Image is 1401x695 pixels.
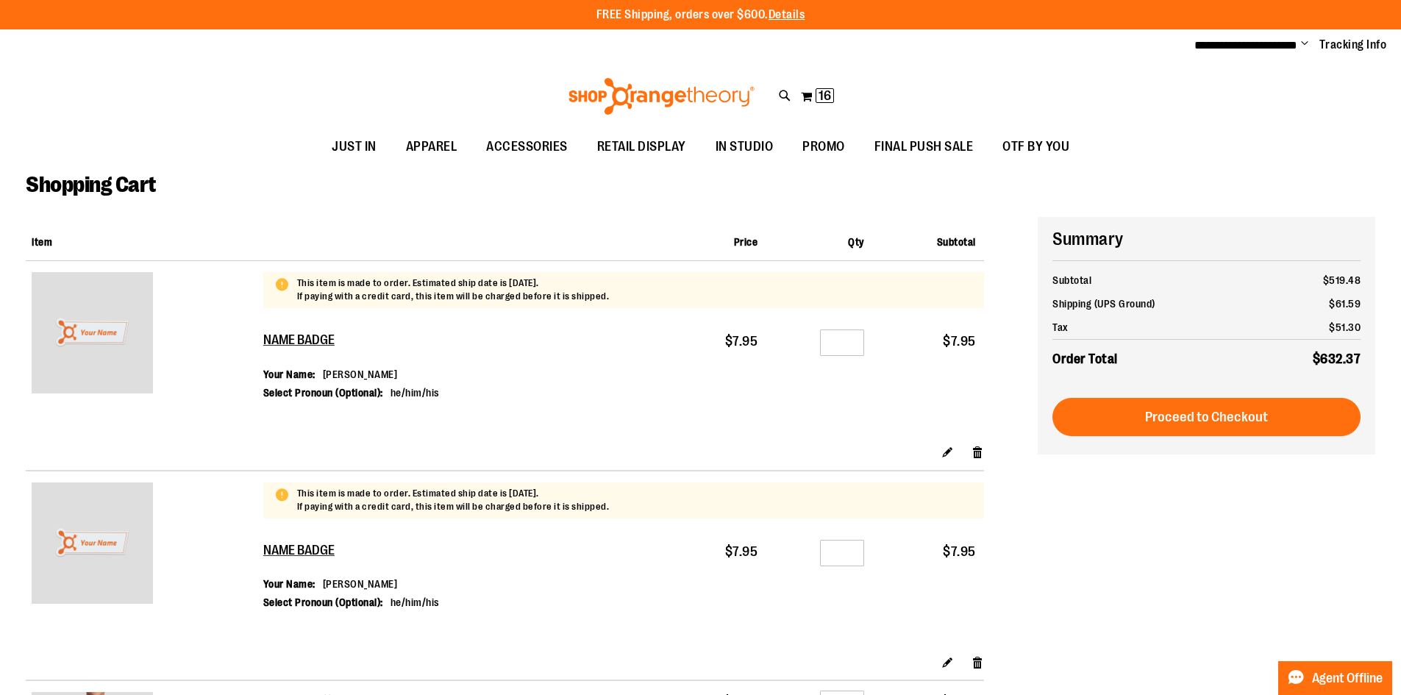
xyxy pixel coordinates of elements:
[972,654,984,669] a: Remove item
[848,236,864,248] span: Qty
[1145,409,1268,425] span: Proceed to Checkout
[486,130,568,163] span: ACCESSORIES
[566,78,757,115] img: Shop Orangetheory
[597,130,686,163] span: RETAIL DISPLAY
[1052,298,1091,310] span: Shipping
[1052,316,1262,340] th: Tax
[1313,352,1361,366] span: $632.37
[734,236,758,248] span: Price
[725,544,758,559] span: $7.95
[263,367,316,382] dt: Your Name
[1323,274,1361,286] span: $519.48
[26,172,156,197] span: Shopping Cart
[1052,268,1262,292] th: Subtotal
[406,130,457,163] span: APPAREL
[263,595,383,610] dt: Select Pronoun (Optional)
[1329,298,1361,310] span: $61.59
[596,7,805,24] p: FREE Shipping, orders over $600.
[297,290,610,304] p: If paying with a credit card, this item will be charged before it is shipped.
[769,8,805,21] a: Details
[1301,38,1308,52] button: Account menu
[32,272,257,397] a: NAME BADGE
[716,130,774,163] span: IN STUDIO
[725,334,758,349] span: $7.95
[1319,37,1387,53] a: Tracking Info
[32,236,52,248] span: Item
[1052,398,1361,436] button: Proceed to Checkout
[297,487,610,501] p: This item is made to order. Estimated ship date is [DATE].
[263,332,441,349] a: NAME BADGE
[391,385,440,400] dd: he/him/his
[32,272,153,393] img: NAME BADGE
[874,130,974,163] span: FINAL PUSH SALE
[391,595,440,610] dd: he/him/his
[1278,661,1392,695] button: Agent Offline
[937,236,976,248] span: Subtotal
[297,500,610,514] p: If paying with a credit card, this item will be charged before it is shipped.
[802,130,845,163] span: PROMO
[1329,321,1361,333] span: $51.30
[943,334,976,349] span: $7.95
[1052,227,1361,252] h2: Summary
[323,367,398,382] dd: [PERSON_NAME]
[297,277,610,291] p: This item is made to order. Estimated ship date is [DATE].
[263,543,441,559] a: NAME BADGE
[1052,348,1118,369] strong: Order Total
[1002,130,1069,163] span: OTF BY YOU
[323,577,398,591] dd: [PERSON_NAME]
[332,130,377,163] span: JUST IN
[972,444,984,460] a: Remove item
[32,482,153,604] img: NAME BADGE
[1094,298,1155,310] span: (UPS Ground)
[263,385,383,400] dt: Select Pronoun (Optional)
[943,544,976,559] span: $7.95
[1312,671,1383,685] span: Agent Offline
[32,482,257,607] a: NAME BADGE
[263,577,316,591] dt: Your Name
[819,88,831,103] span: 16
